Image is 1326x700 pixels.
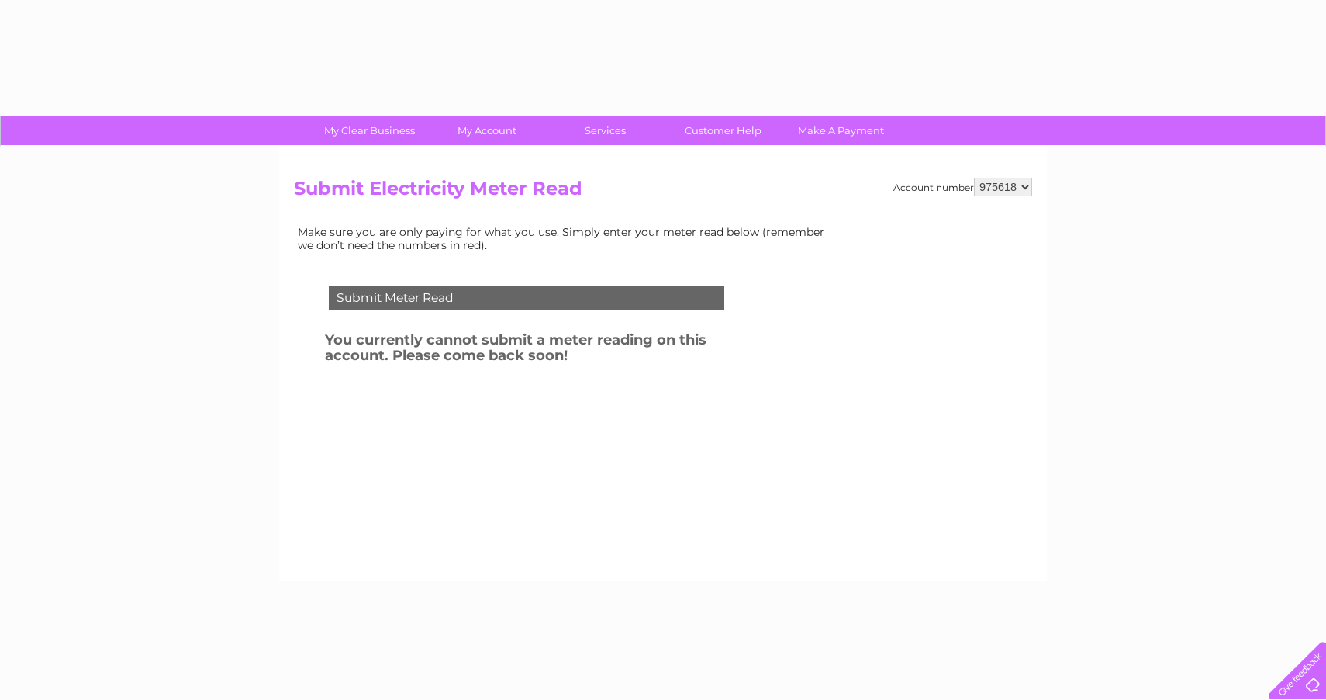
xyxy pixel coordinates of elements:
[777,116,905,145] a: Make A Payment
[893,178,1032,196] div: Account number
[294,178,1032,207] h2: Submit Electricity Meter Read
[294,222,837,255] td: Make sure you are only paying for what you use. Simply enter your meter read below (remember we d...
[306,116,433,145] a: My Clear Business
[325,329,765,372] h3: You currently cannot submit a meter reading on this account. Please come back soon!
[541,116,669,145] a: Services
[659,116,787,145] a: Customer Help
[329,286,724,310] div: Submit Meter Read
[423,116,551,145] a: My Account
